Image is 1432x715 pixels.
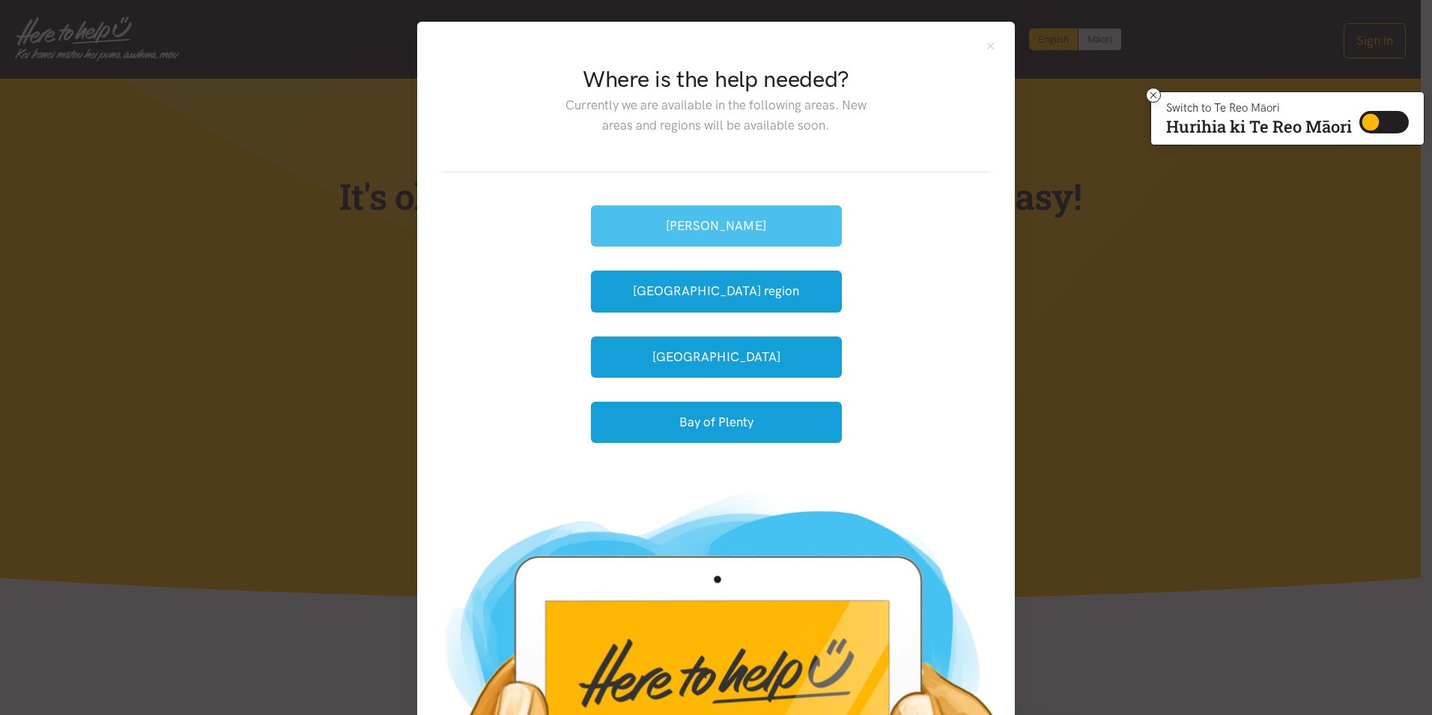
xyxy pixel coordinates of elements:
[591,271,842,312] button: [GEOGRAPHIC_DATA] region
[553,64,878,95] h2: Where is the help needed?
[591,337,842,378] button: [GEOGRAPHIC_DATA]
[1166,120,1352,133] p: Hurihia ki Te Reo Māori
[591,402,842,443] button: Bay of Plenty
[591,205,842,247] button: [PERSON_NAME]
[1166,103,1352,112] p: Switch to Te Reo Māori
[984,40,997,52] button: Close
[553,95,878,136] p: Currently we are available in the following areas. New areas and regions will be available soon.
